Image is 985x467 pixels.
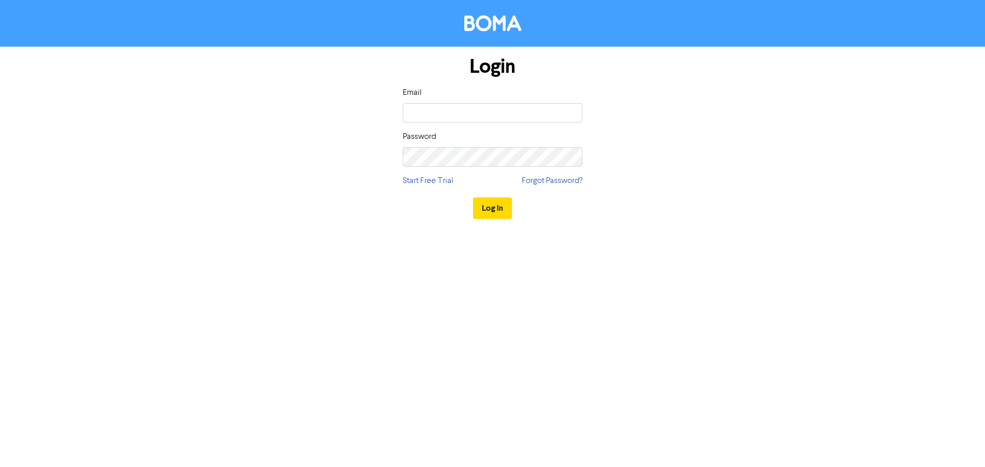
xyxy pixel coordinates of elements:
[473,197,512,219] button: Log In
[403,175,454,187] a: Start Free Trial
[464,15,521,31] img: BOMA Logo
[403,55,582,78] h1: Login
[522,175,582,187] a: Forgot Password?
[403,87,422,99] label: Email
[403,131,436,143] label: Password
